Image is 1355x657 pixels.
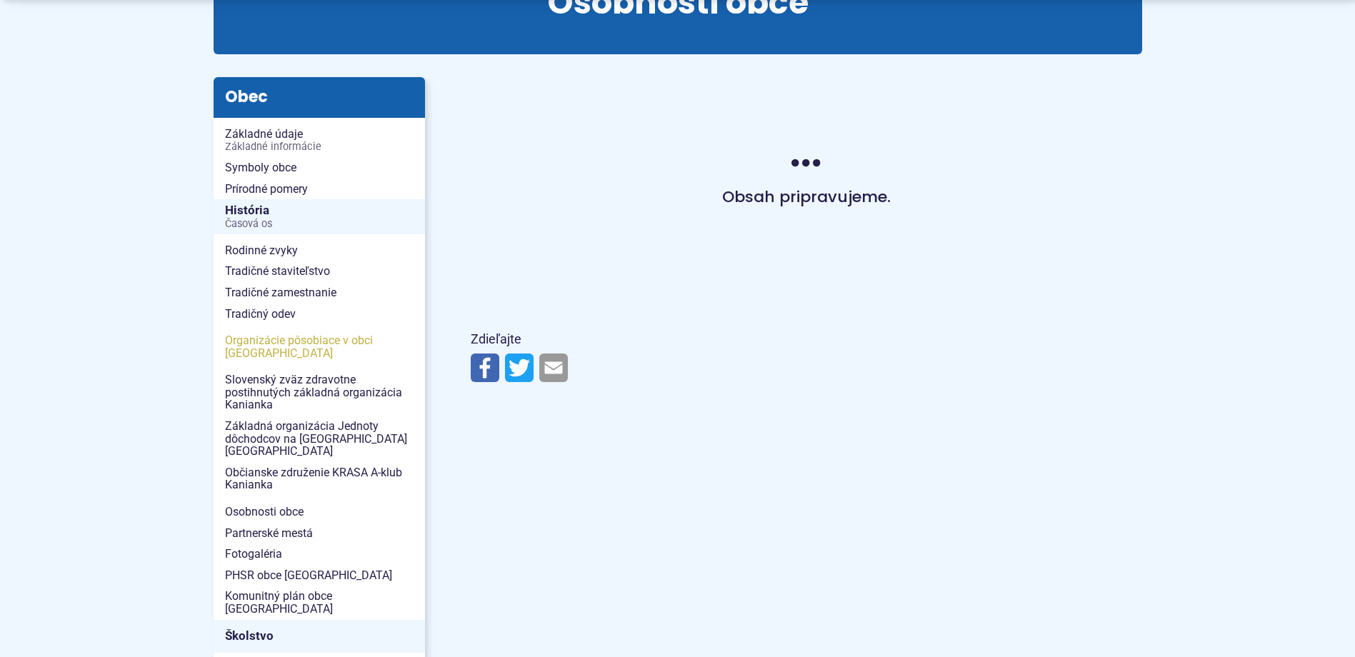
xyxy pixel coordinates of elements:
[214,543,425,565] a: Fotogaléria
[214,199,425,234] a: HistóriaČasová os
[225,501,414,523] span: Osobnosti obce
[214,369,425,416] a: Slovenský zväz zdravotne postihnutých základná organizácia Kanianka
[225,240,414,261] span: Rodinné zvyky
[214,565,425,586] a: PHSR obce [GEOGRAPHIC_DATA]
[471,328,1142,351] p: Zdieľajte
[214,620,425,653] a: Školstvo
[214,523,425,544] a: Partnerské mestá
[214,304,425,325] a: Tradičný odev
[225,157,414,179] span: Symboly obce
[225,625,414,647] span: Školstvo
[225,141,414,153] span: Základné informácie
[225,330,414,363] span: Organizácie pôsobiace v obci [GEOGRAPHIC_DATA]
[225,199,414,234] span: História
[225,219,414,230] span: Časová os
[214,501,425,523] a: Osobnosti obce
[225,586,414,619] span: Komunitný plán obce [GEOGRAPHIC_DATA]
[225,179,414,200] span: Prírodné pomery
[214,586,425,619] a: Komunitný plán obce [GEOGRAPHIC_DATA]
[214,124,425,157] a: Základné údajeZákladné informácie
[225,261,414,282] span: Tradičné staviteľstvo
[225,282,414,304] span: Tradičné zamestnanie
[505,187,1108,207] h4: Obsah pripravujeme.
[505,353,534,382] img: Zdieľať na Twitteri
[214,157,425,179] a: Symboly obce
[214,462,425,496] a: Občianske združenie KRASA A-klub Kanianka
[214,282,425,304] a: Tradičné zamestnanie
[214,240,425,261] a: Rodinné zvyky
[225,124,414,157] span: Základné údaje
[471,353,499,382] img: Zdieľať na Facebooku
[214,179,425,200] a: Prírodné pomery
[214,77,425,117] h3: Obec
[214,330,425,363] a: Organizácie pôsobiace v obci [GEOGRAPHIC_DATA]
[225,369,414,416] span: Slovenský zväz zdravotne postihnutých základná organizácia Kanianka
[225,543,414,565] span: Fotogaléria
[539,353,568,382] img: Zdieľať e-mailom
[225,462,414,496] span: Občianske združenie KRASA A-klub Kanianka
[225,304,414,325] span: Tradičný odev
[225,523,414,544] span: Partnerské mestá
[214,416,425,462] a: Základná organizácia Jednoty dôchodcov na [GEOGRAPHIC_DATA] [GEOGRAPHIC_DATA]
[225,416,414,462] span: Základná organizácia Jednoty dôchodcov na [GEOGRAPHIC_DATA] [GEOGRAPHIC_DATA]
[214,261,425,282] a: Tradičné staviteľstvo
[225,565,414,586] span: PHSR obce [GEOGRAPHIC_DATA]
